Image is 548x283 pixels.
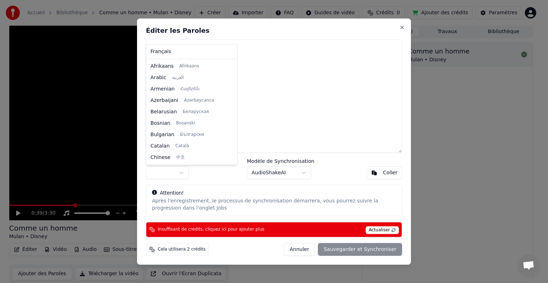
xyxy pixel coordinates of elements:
span: العربية [172,75,184,81]
span: Arabic [151,74,166,81]
span: Հայերեն [180,86,199,92]
span: Azərbaycanca [184,98,214,103]
span: Chinese [151,154,171,161]
span: Belarusian [151,108,177,115]
span: Catalan [151,143,170,150]
span: Azerbaijani [151,97,178,104]
span: Bulgarian [151,131,174,138]
span: 中文 [176,155,185,160]
span: Bosnian [151,120,171,127]
span: Català [176,143,189,149]
span: Bosanski [176,120,195,126]
span: Afrikaans [179,63,199,69]
span: Armenian [151,86,175,93]
span: Français [151,48,171,55]
span: Български [180,132,204,138]
span: Afrikaans [151,63,174,70]
span: Беларуская [183,109,209,115]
